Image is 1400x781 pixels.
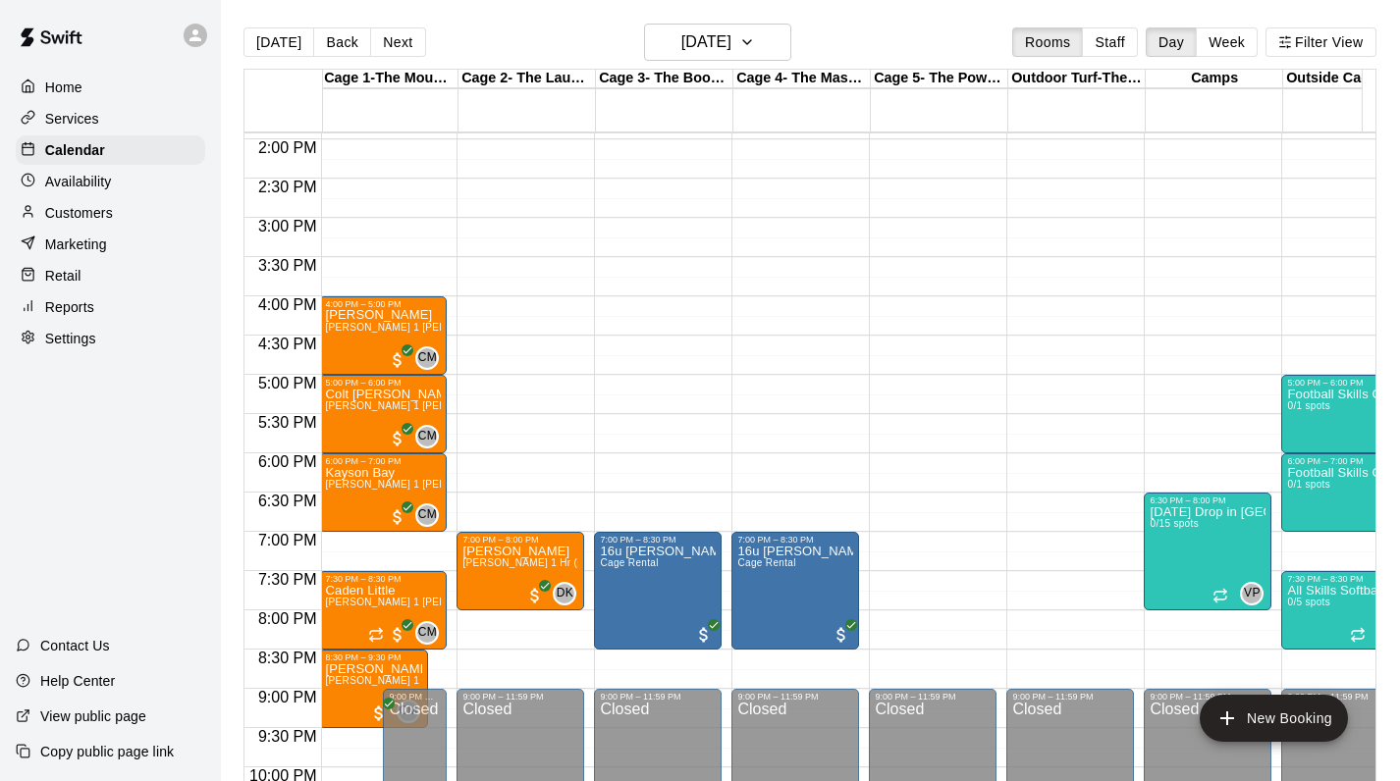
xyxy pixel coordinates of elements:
span: All customers have paid [525,586,545,605]
div: 5:00 PM – 6:00 PM: Colt Maginn [319,375,447,453]
span: Chad Massengale [423,425,439,448]
span: [PERSON_NAME] 1 [PERSON_NAME] (pitching, hitting, catching or fielding) [325,597,682,607]
div: Dusten Knight [553,582,576,605]
span: 0/5 spots filled [1287,597,1330,607]
a: Reports [16,292,205,322]
span: CM [418,348,437,368]
div: 6:00 PM – 7:00 PM [325,456,441,466]
div: Chad Massengale [415,503,439,527]
button: Next [370,27,425,57]
button: [DATE] [243,27,314,57]
span: 4:30 PM [253,336,322,352]
div: 9:00 PM – 11:59 PM [462,692,578,702]
span: All customers have paid [388,625,407,645]
div: 9:00 PM – 11:59 PM [875,692,991,702]
span: All customers have paid [388,429,407,448]
a: Services [16,104,205,133]
p: Reports [45,297,94,317]
span: 6:30 PM [253,493,322,509]
div: Cage 4- The Mash Zone [733,70,871,88]
span: All customers have paid [694,625,714,645]
span: Chad Massengale [423,346,439,370]
span: 7:30 PM [253,571,322,588]
a: Availability [16,167,205,196]
p: Contact Us [40,636,110,655]
p: Copy public page link [40,742,174,761]
span: 4:00 PM [253,296,322,313]
span: Chad Massengale [423,503,439,527]
span: 2:00 PM [253,139,322,156]
div: 4:00 PM – 5:00 PM: Wyatt Hutchins [319,296,447,375]
span: 0/1 spots filled [1287,400,1330,411]
div: 9:00 PM – 11:59 PM [737,692,853,702]
div: 8:30 PM – 9:30 PM [325,652,422,662]
button: Day [1146,27,1197,57]
div: 7:00 PM – 8:30 PM [737,535,853,545]
button: [DATE] [644,24,791,61]
p: Retail [45,266,81,286]
div: Cage 3- The Boom Box [596,70,733,88]
p: Availability [45,172,112,191]
div: Vault Performance [1240,582,1264,605]
span: 3:00 PM [253,218,322,234]
div: Camps [1146,70,1283,88]
p: Calendar [45,140,105,160]
span: Recurring event [368,627,384,643]
div: 7:00 PM – 8:30 PM: 16u Parrish Prac [731,532,859,650]
div: 9:00 PM – 11:59 PM [1150,692,1265,702]
span: CM [418,623,437,643]
p: Settings [45,329,96,348]
span: 0/15 spots filled [1150,518,1198,529]
a: Retail [16,261,205,290]
a: Settings [16,324,205,353]
button: Back [313,27,371,57]
div: 9:00 PM – 11:59 PM [600,692,716,702]
div: 7:00 PM – 8:30 PM [600,535,716,545]
div: 7:00 PM – 8:30 PM: 16u Parrish Prac [594,532,722,650]
div: 9:00 PM – 11:59 PM [389,692,441,702]
div: 6:30 PM – 8:00 PM [1150,495,1265,505]
span: All customers have paid [388,350,407,370]
span: VP [1244,584,1261,603]
span: All customers have paid [832,625,851,645]
p: Home [45,78,82,97]
span: 9:30 PM [253,728,322,745]
span: Cage Rental [737,557,795,568]
span: 5:00 PM [253,375,322,391]
a: Customers [16,198,205,228]
div: 7:30 PM – 8:30 PM: Caden Little [319,571,447,650]
span: Recurring event [1350,627,1366,643]
p: Customers [45,203,113,223]
a: Home [16,73,205,102]
span: 5:30 PM [253,414,322,431]
a: Marketing [16,230,205,259]
div: 7:30 PM – 8:30 PM [325,574,441,584]
span: 8:00 PM [253,610,322,627]
span: 3:30 PM [253,257,322,274]
button: Staff [1082,27,1138,57]
h6: [DATE] [681,28,731,56]
span: Chad Massengale [423,621,439,645]
p: Services [45,109,99,129]
div: 6:30 PM – 8:00 PM: Tuesday Drop in Mash Lab 7:30-8:30pm $15 [1144,493,1271,610]
div: Cage 2- The Launch Pad [458,70,596,88]
span: 6:00 PM [253,453,322,470]
span: CM [418,505,437,525]
div: Chad Massengale [415,346,439,370]
span: All customers have paid [388,507,407,527]
span: 9:00 PM [253,689,322,705]
button: add [1200,695,1348,742]
span: 8:30 PM [253,650,322,666]
span: [PERSON_NAME] 1 [PERSON_NAME] (pitching, hitting, catching or fielding) [325,479,682,490]
span: [PERSON_NAME] 1 [PERSON_NAME] (pitching, hitting, catching or fielding) [325,322,682,333]
a: Calendar [16,135,205,165]
button: Week [1196,27,1258,57]
span: 2:30 PM [253,179,322,195]
div: Chad Massengale [415,425,439,448]
span: Cage Rental [600,557,658,568]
